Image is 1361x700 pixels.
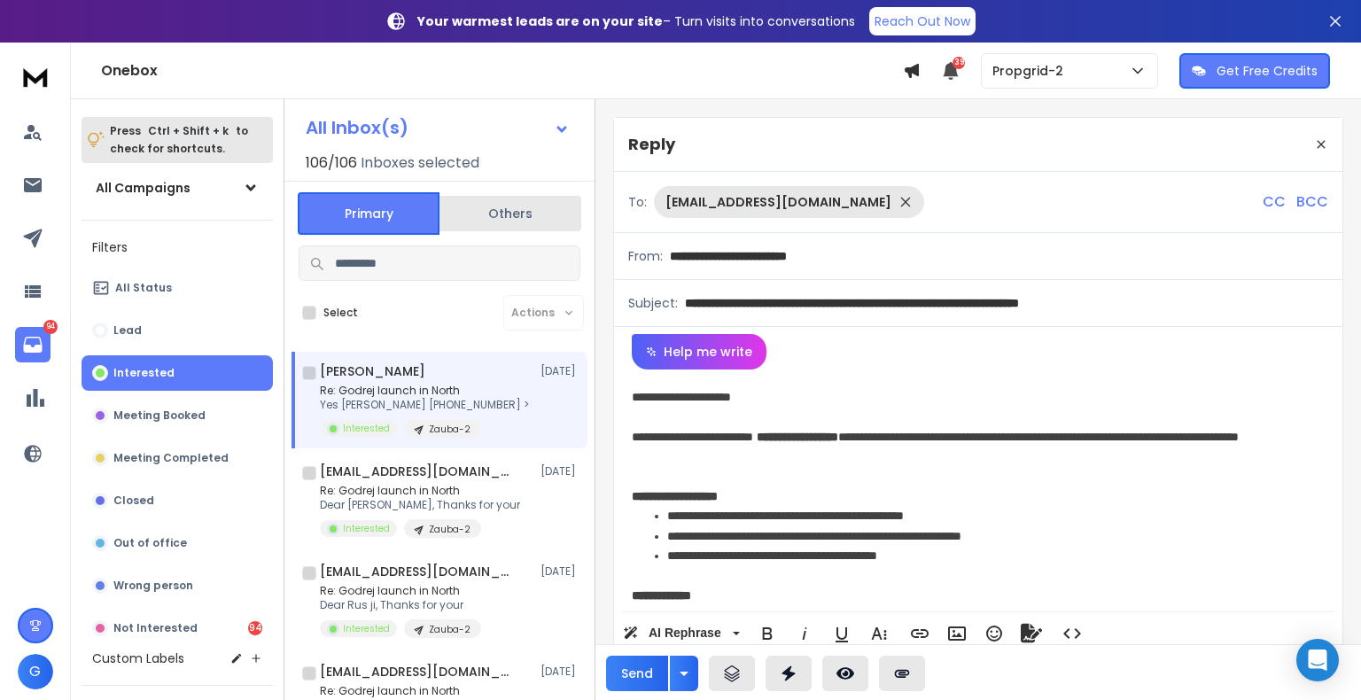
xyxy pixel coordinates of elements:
[82,611,273,646] button: Not Interested94
[18,654,53,689] button: G
[541,564,580,579] p: [DATE]
[15,327,51,362] a: 94
[101,60,903,82] h1: Onebox
[361,152,479,174] h3: Inboxes selected
[82,235,273,260] h3: Filters
[343,522,390,535] p: Interested
[113,536,187,550] p: Out of office
[113,494,154,508] p: Closed
[1263,191,1286,213] p: CC
[1296,191,1328,213] p: BCC
[82,398,273,433] button: Meeting Booked
[82,313,273,348] button: Lead
[96,179,191,197] h1: All Campaigns
[343,422,390,435] p: Interested
[110,122,248,158] p: Press to check for shortcuts.
[248,621,262,635] div: 94
[628,132,675,157] p: Reply
[113,451,229,465] p: Meeting Completed
[320,684,481,698] p: Re: Godrej launch in North
[541,364,580,378] p: [DATE]
[306,119,408,136] h1: All Inbox(s)
[875,12,970,30] p: Reach Out Now
[113,323,142,338] p: Lead
[320,362,425,380] h1: [PERSON_NAME]
[632,334,766,369] button: Help me write
[292,110,584,145] button: All Inbox(s)
[628,247,663,265] p: From:
[320,463,515,480] h1: [EMAIL_ADDRESS][DOMAIN_NAME]
[343,622,390,635] p: Interested
[320,384,529,398] p: Re: Godrej launch in North
[82,525,273,561] button: Out of office
[953,57,965,69] span: 39
[825,616,859,651] button: Underline (Ctrl+U)
[306,152,357,174] span: 106 / 106
[750,616,784,651] button: Bold (Ctrl+B)
[82,483,273,518] button: Closed
[645,626,725,641] span: AI Rephrase
[320,663,515,681] h1: [EMAIL_ADDRESS][DOMAIN_NAME]
[320,484,520,498] p: Re: Godrej launch in North
[298,192,439,235] button: Primary
[606,656,668,691] button: Send
[320,563,515,580] h1: [EMAIL_ADDRESS][DOMAIN_NAME]
[1179,53,1330,89] button: Get Free Credits
[1217,62,1318,80] p: Get Free Credits
[619,616,743,651] button: AI Rephrase
[82,568,273,603] button: Wrong person
[82,170,273,206] button: All Campaigns
[145,121,231,141] span: Ctrl + Shift + k
[43,320,58,334] p: 94
[1055,616,1089,651] button: Code View
[82,355,273,391] button: Interested
[323,306,358,320] label: Select
[113,408,206,423] p: Meeting Booked
[628,294,678,312] p: Subject:
[113,366,175,380] p: Interested
[940,616,974,651] button: Insert Image (Ctrl+P)
[82,270,273,306] button: All Status
[113,579,193,593] p: Wrong person
[439,194,581,233] button: Others
[1015,616,1048,651] button: Signature
[429,523,471,536] p: Zauba-2
[18,60,53,93] img: logo
[541,665,580,679] p: [DATE]
[320,498,520,512] p: Dear [PERSON_NAME], Thanks for your
[429,423,471,436] p: Zauba-2
[429,623,471,636] p: Zauba-2
[628,193,647,211] p: To:
[320,598,481,612] p: Dear Rus ji, Thanks for your
[541,464,580,478] p: [DATE]
[977,616,1011,651] button: Emoticons
[665,193,891,211] p: [EMAIL_ADDRESS][DOMAIN_NAME]
[92,649,184,667] h3: Custom Labels
[115,281,172,295] p: All Status
[82,440,273,476] button: Meeting Completed
[417,12,663,30] strong: Your warmest leads are on your site
[417,12,855,30] p: – Turn visits into conversations
[320,398,529,412] p: Yes [PERSON_NAME] [PHONE_NUMBER] >
[320,584,481,598] p: Re: Godrej launch in North
[992,62,1070,80] p: Propgrid-2
[113,621,198,635] p: Not Interested
[1296,639,1339,681] div: Open Intercom Messenger
[869,7,976,35] a: Reach Out Now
